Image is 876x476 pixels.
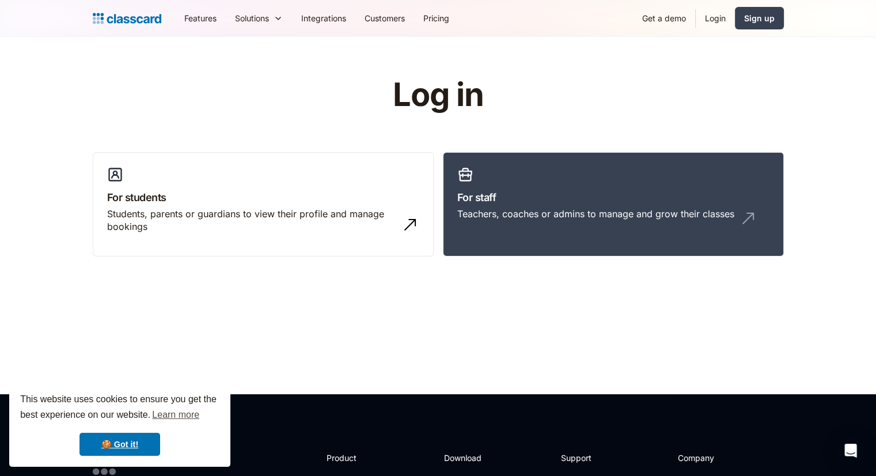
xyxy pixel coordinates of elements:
a: home [93,10,161,27]
h2: Product [327,452,388,464]
h2: Download [443,452,491,464]
a: For studentsStudents, parents or guardians to view their profile and manage bookings [93,152,434,257]
a: Sign up [735,7,784,29]
h1: Log in [255,77,621,113]
h2: Support [561,452,608,464]
div: Students, parents or guardians to view their profile and manage bookings [107,207,396,233]
div: Teachers, coaches or admins to manage and grow their classes [457,207,734,220]
a: Get a demo [633,5,695,31]
a: dismiss cookie message [79,433,160,456]
div: Open Intercom Messenger [837,437,864,464]
a: Pricing [414,5,458,31]
a: learn more about cookies [150,406,201,424]
div: Solutions [226,5,292,31]
a: Login [696,5,735,31]
h3: For staff [457,190,769,205]
h3: For students [107,190,419,205]
h2: Company [678,452,754,464]
a: Integrations [292,5,355,31]
a: For staffTeachers, coaches or admins to manage and grow their classes [443,152,784,257]
a: Customers [355,5,414,31]
a: Features [175,5,226,31]
div: Solutions [235,12,269,24]
div: cookieconsent [9,381,230,467]
div: Sign up [744,12,775,24]
span: This website uses cookies to ensure you get the best experience on our website. [20,392,219,424]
